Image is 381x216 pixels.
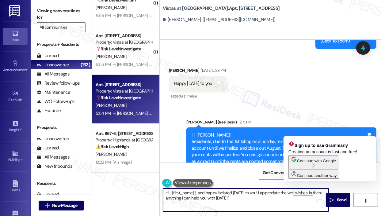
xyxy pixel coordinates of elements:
[96,82,152,88] div: Apt. [STREET_ADDRESS]
[96,103,126,108] span: [PERSON_NAME]
[326,193,351,207] button: Send
[96,144,129,149] strong: ⚠️ Risk Level: High
[37,154,70,160] div: All Messages
[192,132,367,165] div: Hi [PERSON_NAME]! Residents, due to the 1st falling on a holiday, rents have not yet been posted ...
[31,41,92,48] div: Prospects + Residents
[39,201,84,211] button: New Message
[237,119,252,125] div: 12:15 PM
[37,62,69,68] div: Unanswered
[96,88,152,94] div: Property: Vistas at [GEOGRAPHIC_DATA]
[263,170,305,176] span: Get Conversation Link
[79,25,82,30] i: 
[79,60,92,70] div: (133)
[96,5,126,10] span: [PERSON_NAME]
[96,130,152,137] div: Apt. 867~5, [STREET_ADDRESS]
[37,145,59,151] div: Unread
[174,80,212,87] div: Happy [DATE] to you
[330,198,334,203] i: 
[96,33,152,39] div: Apt. [STREET_ADDRESS]
[37,89,70,96] div: Maintenance
[259,166,309,180] button: Get Conversation Link
[163,189,329,211] textarea: To enrich screen reader interactions, please activate Accessibility in Grammarly extension settings
[96,39,152,46] div: Property: Vistas at [GEOGRAPHIC_DATA]
[96,46,141,52] strong: ❓ Risk Level: Investigate
[3,178,28,195] a: Leads
[169,67,226,76] div: [PERSON_NAME]
[37,136,69,142] div: Unanswered
[52,202,77,209] span: New Message
[96,54,126,59] span: [PERSON_NAME]
[3,148,28,165] a: Buildings
[96,159,132,165] div: 12:22 PM: (An Image)
[200,67,226,74] div: [DATE] 5:38 PM
[37,6,86,22] label: Viewing conversations for
[186,119,376,127] div: [PERSON_NAME] (ResiDesk)
[37,53,59,59] div: Unread
[37,71,70,77] div: All Messages
[337,197,346,203] span: Send
[27,67,28,71] span: •
[187,93,197,99] span: Praise
[96,95,141,101] strong: ❓ Risk Level: Investigate
[3,118,28,135] a: Insights •
[9,5,21,16] img: ResiDesk Logo
[31,180,92,187] div: Residents
[37,80,80,86] div: Review follow-ups
[96,137,152,143] div: Property: Highlands at [GEOGRAPHIC_DATA] Apartments
[40,22,76,32] input: All communities
[45,203,50,208] i: 
[3,88,28,105] a: Site Visit •
[163,16,276,23] div: [PERSON_NAME]. ([EMAIL_ADDRESS][DOMAIN_NAME])
[163,5,280,12] b: Vistas at [GEOGRAPHIC_DATA]: Apt. [STREET_ADDRESS]
[37,108,61,114] div: Escalate
[3,28,28,45] a: Inbox
[31,124,92,131] div: Prospects
[21,127,22,131] span: •
[321,38,367,44] div: (Click to zoom)
[363,198,368,203] i: 
[37,163,72,170] div: New Inbounds
[96,152,126,157] span: [PERSON_NAME]
[37,98,74,105] div: WO Follow-ups
[37,191,59,198] div: Unread
[169,92,226,101] div: Tagged as:
[22,97,23,101] span: •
